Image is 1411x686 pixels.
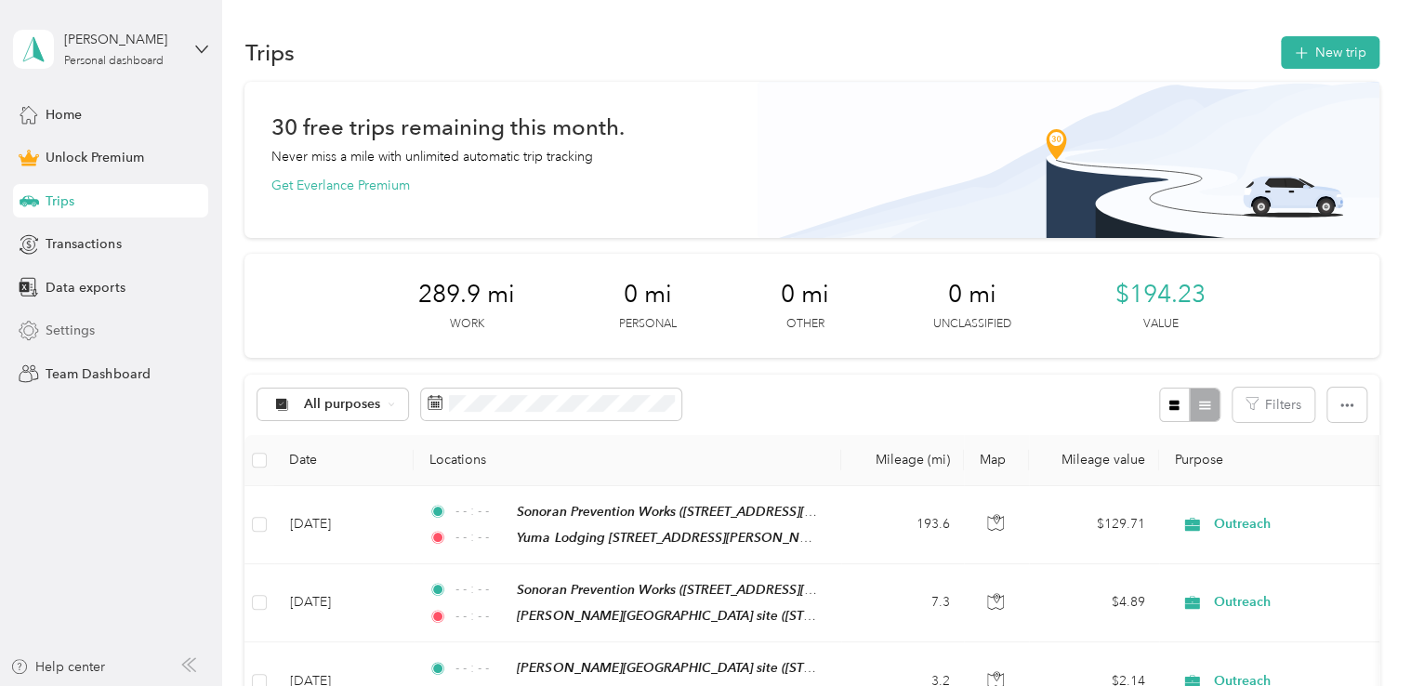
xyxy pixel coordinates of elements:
[517,608,970,624] span: [PERSON_NAME][GEOGRAPHIC_DATA] site ([STREET_ADDRESS][US_STATE])
[64,56,164,67] div: Personal dashboard
[10,657,105,677] button: Help center
[46,234,121,254] span: Transactions
[619,316,677,333] p: Personal
[624,280,672,310] span: 0 mi
[449,316,483,333] p: Work
[1233,388,1314,422] button: Filters
[1214,592,1384,613] span: Outreach
[274,564,414,642] td: [DATE]
[64,30,180,49] div: [PERSON_NAME]
[933,316,1011,333] p: Unclassified
[304,398,381,411] span: All purposes
[517,504,868,520] span: Sonoran Prevention Works ([STREET_ADDRESS][US_STATE])
[414,435,841,486] th: Locations
[455,606,508,627] span: - - : - -
[1029,564,1159,642] td: $4.89
[455,658,508,679] span: - - : - -
[1029,435,1159,486] th: Mileage value
[418,280,515,310] span: 289.9 mi
[274,486,414,564] td: [DATE]
[46,278,125,297] span: Data exports
[1029,486,1159,564] td: $129.71
[455,579,508,600] span: - - : - -
[270,117,624,137] h1: 30 free trips remaining this month.
[841,486,964,564] td: 193.6
[1307,582,1411,686] iframe: Everlance-gr Chat Button Frame
[517,660,970,676] span: [PERSON_NAME][GEOGRAPHIC_DATA] site ([STREET_ADDRESS][US_STATE])
[46,321,95,340] span: Settings
[517,582,868,598] span: Sonoran Prevention Works ([STREET_ADDRESS][US_STATE])
[1281,36,1379,69] button: New trip
[46,148,143,167] span: Unlock Premium
[1115,280,1206,310] span: $194.23
[46,191,74,211] span: Trips
[270,176,409,195] button: Get Everlance Premium
[274,435,414,486] th: Date
[1214,514,1384,534] span: Outreach
[455,501,508,521] span: - - : - -
[46,364,150,384] span: Team Dashboard
[455,527,508,547] span: - - : - -
[785,316,824,333] p: Other
[758,82,1379,238] img: Banner
[841,564,964,642] td: 7.3
[964,435,1029,486] th: Map
[270,147,592,166] p: Never miss a mile with unlimited automatic trip tracking
[1142,316,1178,333] p: Value
[781,280,829,310] span: 0 mi
[46,105,82,125] span: Home
[841,435,964,486] th: Mileage (mi)
[948,280,996,310] span: 0 mi
[517,530,1128,546] span: Yuma Lodging [STREET_ADDRESS][PERSON_NAME] ([STREET_ADDRESS][PERSON_NAME][US_STATE])
[244,43,294,62] h1: Trips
